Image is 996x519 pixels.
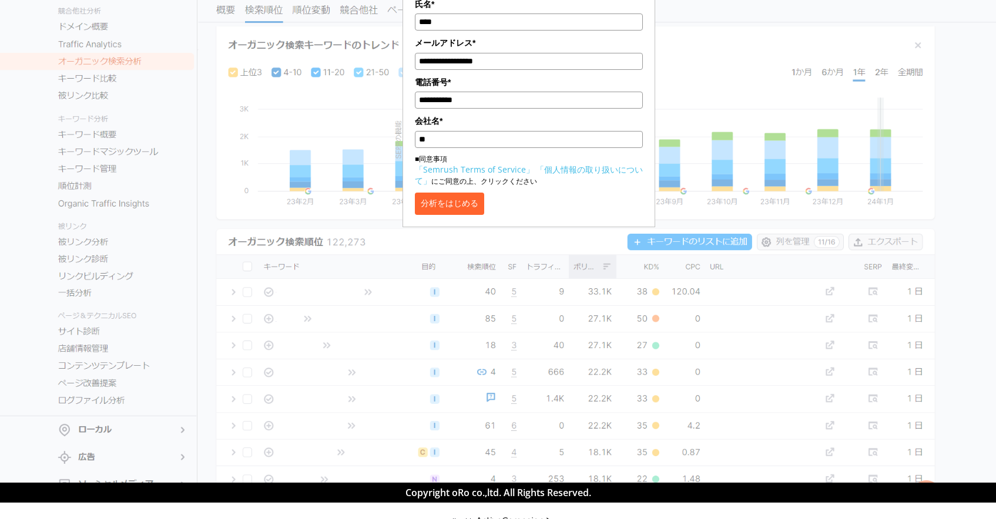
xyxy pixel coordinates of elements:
[415,76,643,89] label: 電話番号*
[405,486,591,499] span: Copyright oRo co.,ltd. All Rights Reserved.
[415,164,643,186] a: 「個人情報の取り扱いについて」
[415,154,643,187] p: ■同意事項 にご同意の上、クリックください
[415,36,643,49] label: メールアドレス*
[415,164,534,175] a: 「Semrush Terms of Service」
[415,193,484,215] button: 分析をはじめる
